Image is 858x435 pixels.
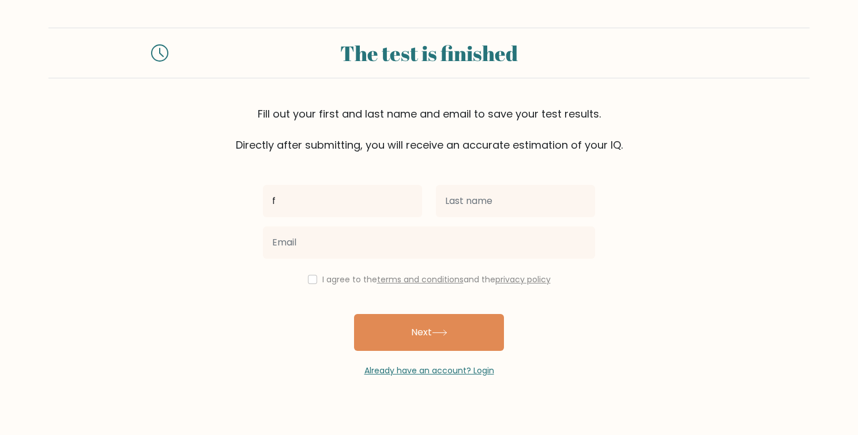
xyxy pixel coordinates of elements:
[48,106,810,153] div: Fill out your first and last name and email to save your test results. Directly after submitting,...
[436,185,595,217] input: Last name
[495,274,551,285] a: privacy policy
[377,274,464,285] a: terms and conditions
[263,226,595,259] input: Email
[354,314,504,351] button: Next
[364,365,494,376] a: Already have an account? Login
[322,274,551,285] label: I agree to the and the
[182,37,676,69] div: The test is finished
[263,185,422,217] input: First name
